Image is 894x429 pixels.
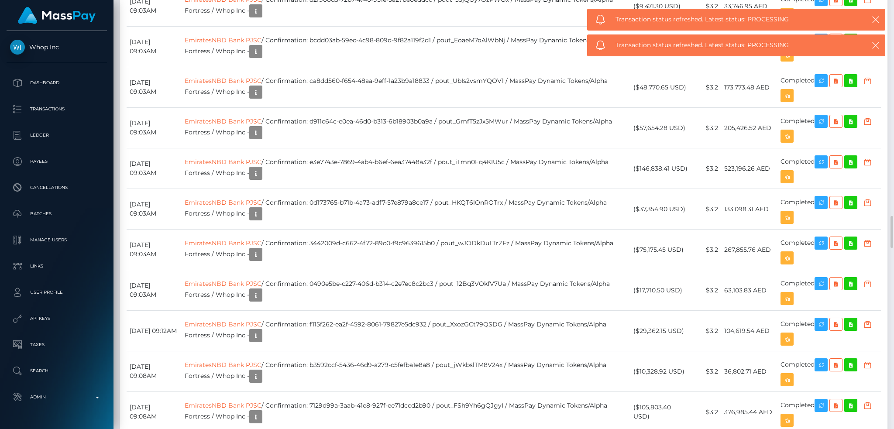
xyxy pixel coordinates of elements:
a: EmiratesNBD Bank PJSC [185,36,261,44]
a: Search [7,360,107,382]
td: ($57,654.28 USD) [630,108,691,148]
td: / Confirmation: f115f262-ea2f-4592-8061-79827e5dc932 / pout_XxozGCt79QSDG / MassPay Dynamic Token... [182,311,630,351]
td: [DATE] 09:12AM [127,311,182,351]
td: / Confirmation: 0d173765-b71b-4a73-adf7-57e879a8ce17 / pout_HKQT6lOnROTrx / MassPay Dynamic Token... [182,189,630,230]
p: Ledger [10,129,103,142]
a: Payees [7,151,107,172]
a: Manage Users [7,229,107,251]
a: Cancellations [7,177,107,199]
td: Completed [777,67,881,108]
td: / Confirmation: ca8dd560-f654-48aa-9eff-1a23b9a18833 / pout_UbIs2vsmYQOV1 / MassPay Dynamic Token... [182,67,630,108]
p: Links [10,260,103,273]
a: EmiratesNBD Bank PJSC [185,361,261,369]
td: $3.2 [691,270,721,311]
a: Links [7,255,107,277]
td: ($10,328.92 USD) [630,351,691,392]
td: $3.2 [691,311,721,351]
span: Transaction status refreshed. Latest status: PROCESSING [615,15,848,24]
p: Taxes [10,338,103,351]
span: Whop Inc [7,43,107,51]
a: EmiratesNBD Bank PJSC [185,77,261,85]
td: ($48,770.65 USD) [630,67,691,108]
span: Transaction status refreshed. Latest status: PROCESSING [615,41,848,50]
p: Cancellations [10,181,103,194]
td: [DATE] 09:03AM [127,189,182,230]
a: EmiratesNBD Bank PJSC [185,158,261,166]
p: Admin [10,391,103,404]
p: Transactions [10,103,103,116]
td: ($29,362.15 USD) [630,311,691,351]
a: EmiratesNBD Bank PJSC [185,117,261,125]
td: Completed [777,108,881,148]
a: EmiratesNBD Bank PJSC [185,239,261,247]
p: User Profile [10,286,103,299]
td: $3.2 [691,148,721,189]
td: 133,098.31 AED [721,189,777,230]
td: $3.2 [691,108,721,148]
td: [DATE] 09:03AM [127,67,182,108]
td: Completed [777,148,881,189]
td: / Confirmation: 3442009d-c662-4f72-89c0-f9c9639615b0 / pout_wJODkDuLTrZFz / MassPay Dynamic Token... [182,230,630,270]
td: [DATE] 09:03AM [127,230,182,270]
p: Dashboard [10,76,103,89]
a: EmiratesNBD Bank PJSC [185,320,261,328]
p: Payees [10,155,103,168]
td: 173,773.48 AED [721,67,777,108]
a: EmiratesNBD Bank PJSC [185,199,261,206]
p: Manage Users [10,233,103,247]
td: [DATE] 09:03AM [127,148,182,189]
td: [DATE] 09:08AM [127,351,182,392]
td: [DATE] 09:03AM [127,270,182,311]
img: Whop Inc [10,40,25,55]
p: API Keys [10,312,103,325]
a: Batches [7,203,107,225]
td: 205,426.52 AED [721,108,777,148]
td: ($37,354.90 USD) [630,189,691,230]
td: / Confirmation: e3e7743e-7869-4ab4-b6ef-6ea37448a32f / pout_iTmn0Fq4KIU5c / MassPay Dynamic Token... [182,148,630,189]
a: Ledger [7,124,107,146]
td: $3.2 [691,189,721,230]
td: ($146,838.41 USD) [630,148,691,189]
td: ($17,710.50 USD) [630,270,691,311]
p: Batches [10,207,103,220]
p: Search [10,364,103,378]
td: $3.2 [691,230,721,270]
td: / Confirmation: b3592ccf-5436-46d9-a279-c5fefba1e8a8 / pout_jWkbslTM8V24x / MassPay Dynamic Token... [182,351,630,392]
td: / Confirmation: d911c64c-e0ea-46d0-b313-6b18903b0a9a / pout_GmfT5zJx5MWur / MassPay Dynamic Token... [182,108,630,148]
a: Taxes [7,334,107,356]
td: / Confirmation: 0490e5be-c227-406d-b314-c2e7ec8c2bc3 / pout_12Bq3VOkfV7Ua / MassPay Dynamic Token... [182,270,630,311]
td: 36,802.71 AED [721,351,777,392]
td: Completed [777,189,881,230]
td: $3.2 [691,351,721,392]
img: MassPay Logo [18,7,96,24]
td: ($75,175.45 USD) [630,230,691,270]
a: Transactions [7,98,107,120]
td: / Confirmation: bcdd03ab-59ec-4c98-809d-9f82a119f2d1 / pout_EoaeM7oAlWbNj / MassPay Dynamic Token... [182,27,630,67]
td: 523,196.26 AED [721,148,777,189]
td: 104,619.54 AED [721,311,777,351]
td: Completed [777,351,881,392]
a: Dashboard [7,72,107,94]
a: EmiratesNBD Bank PJSC [185,280,261,288]
td: [DATE] 09:03AM [127,108,182,148]
td: Completed [777,311,881,351]
a: EmiratesNBD Bank PJSC [185,402,261,409]
td: 63,103.83 AED [721,270,777,311]
a: API Keys [7,308,107,329]
a: User Profile [7,281,107,303]
td: Completed [777,270,881,311]
a: Admin [7,386,107,408]
td: 267,855.76 AED [721,230,777,270]
td: Completed [777,230,881,270]
td: $3.2 [691,67,721,108]
td: [DATE] 09:03AM [127,27,182,67]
